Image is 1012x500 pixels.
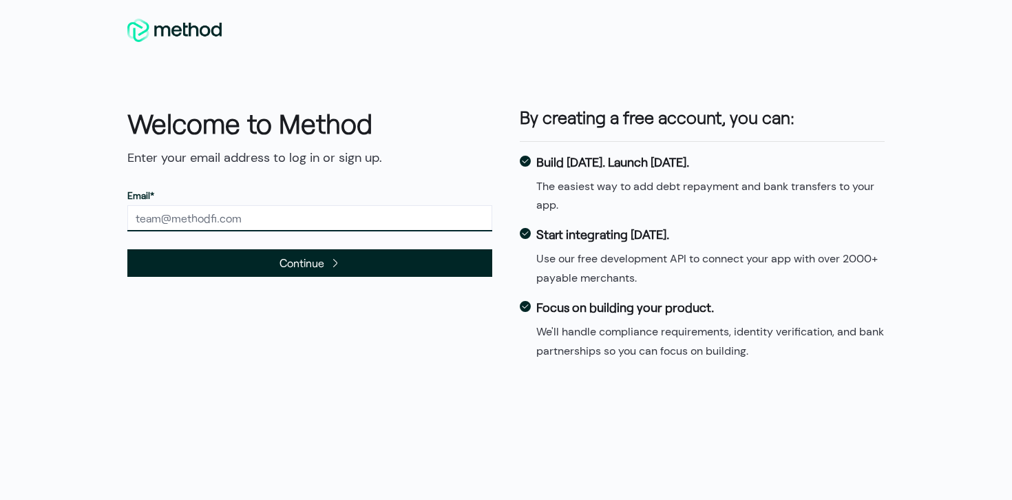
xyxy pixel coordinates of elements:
dd: Use our free development API to connect your app with over 2000+ payable merchants. [536,249,885,287]
h3: By creating a free account, you can: [520,105,885,130]
dd: We'll handle compliance requirements, identity verification, and bank partnerships so you can foc... [536,322,885,360]
h1: Welcome to Method [127,105,492,143]
img: MethodFi Logo [127,19,222,42]
dt: Focus on building your product. [536,298,885,317]
label: Email* [127,189,154,202]
span: Continue [280,253,324,272]
dt: Start integrating [DATE]. [536,225,885,244]
dd: The easiest way to add debt repayment and bank transfers to your app. [536,177,885,215]
button: Continue [127,249,492,277]
dt: Build [DATE]. Launch [DATE]. [536,153,885,171]
input: team@methodfi.com [127,205,492,231]
p: Enter your email address to log in or sign up. [127,149,492,167]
